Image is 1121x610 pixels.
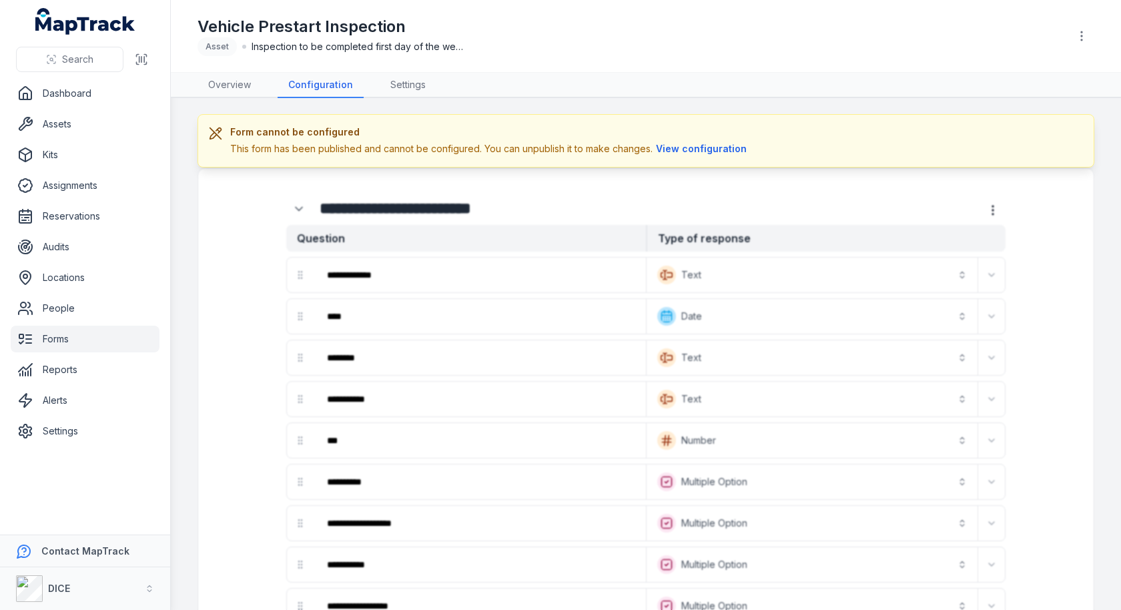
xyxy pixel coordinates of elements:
button: Search [16,47,123,72]
a: Assignments [11,172,159,199]
button: View configuration [653,141,750,156]
h1: Vehicle Prestart Inspection [198,16,465,37]
a: MapTrack [35,8,135,35]
strong: Contact MapTrack [41,545,129,557]
a: Alerts [11,387,159,414]
div: This form has been published and cannot be configured. You can unpublish it to make changes. [230,141,750,156]
a: Reservations [11,203,159,230]
a: Configuration [278,73,364,98]
a: Settings [380,73,436,98]
span: Inspection to be completed first day of the week [252,40,465,53]
a: Kits [11,141,159,168]
a: Locations [11,264,159,291]
a: Overview [198,73,262,98]
span: Search [62,53,93,66]
h3: Form cannot be configured [230,125,750,139]
a: Forms [11,326,159,352]
a: People [11,295,159,322]
a: Assets [11,111,159,137]
strong: DICE [48,583,70,594]
a: Reports [11,356,159,383]
a: Dashboard [11,80,159,107]
a: Settings [11,418,159,444]
div: Asset [198,37,237,56]
a: Audits [11,234,159,260]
